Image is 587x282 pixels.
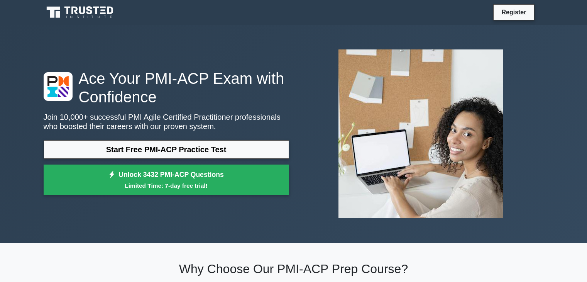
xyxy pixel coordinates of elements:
a: Register [497,7,531,17]
p: Join 10,000+ successful PMI Agile Certified Practitioner professionals who boosted their careers ... [44,112,289,131]
h2: Why Choose Our PMI-ACP Prep Course? [44,262,544,276]
a: Start Free PMI-ACP Practice Test [44,140,289,159]
a: Unlock 3432 PMI-ACP QuestionsLimited Time: 7-day free trial! [44,165,289,195]
small: Limited Time: 7-day free trial! [53,181,279,190]
h1: Ace Your PMI-ACP Exam with Confidence [44,69,289,106]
